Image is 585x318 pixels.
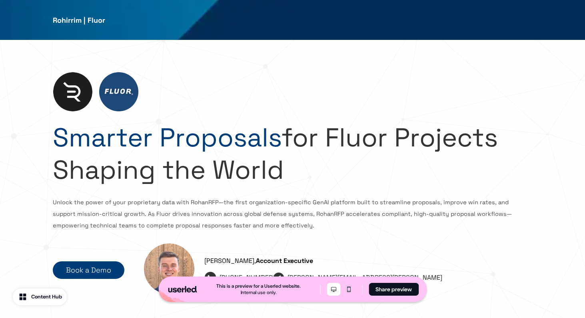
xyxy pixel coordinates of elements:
[53,121,498,186] span: for Fluor Projects Shaping the World
[327,283,340,296] button: Desktop mode
[53,199,512,229] span: Unlock the power of your proprietary data with RohanRFP—the first organization-specific GenAI pla...
[53,261,124,279] button: Book a Demo
[241,289,276,296] div: Internal use only.
[216,283,301,289] div: This is a preview for a Userled website.
[53,121,282,154] span: Smarter Proposals
[288,273,442,282] a: [PERSON_NAME][EMAIL_ADDRESS][PERSON_NAME]
[369,283,419,296] button: Share preview
[13,288,67,305] button: Content Hub
[53,16,105,25] span: Rohirrim | Fluor
[342,283,355,296] button: Mobile mode
[204,257,256,265] span: [PERSON_NAME],
[256,257,313,265] span: Account Executive
[220,273,275,282] span: [PHONE_NUMBER]
[31,293,62,301] div: Content Hub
